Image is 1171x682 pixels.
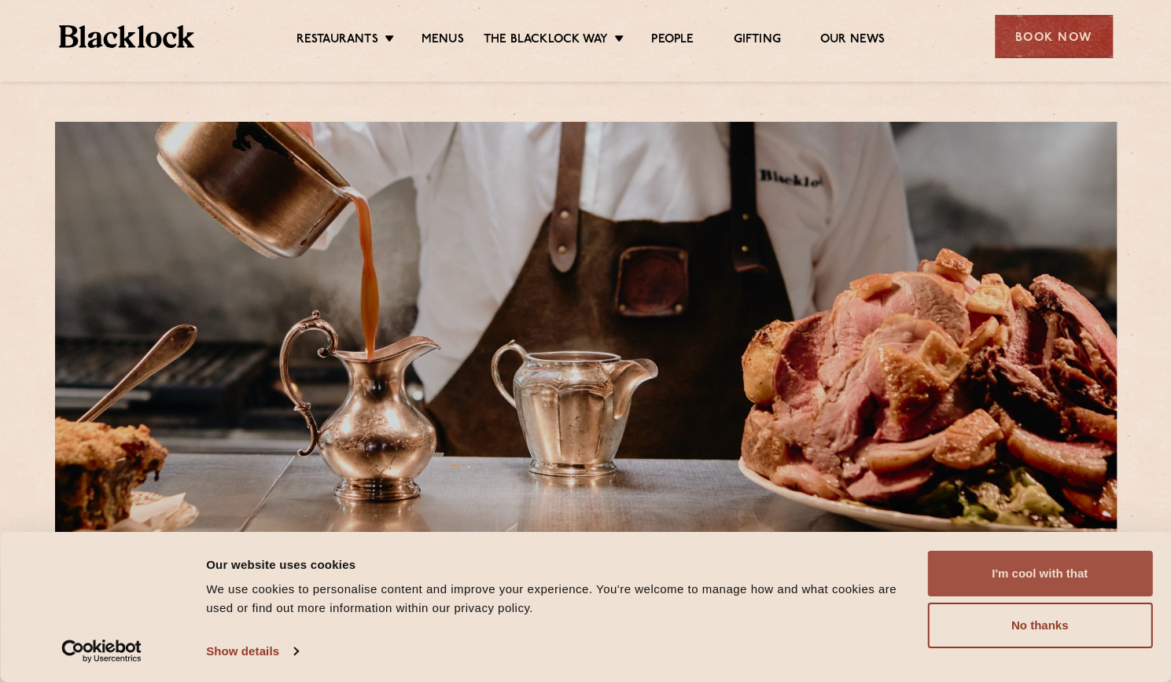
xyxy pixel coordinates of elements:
div: We use cookies to personalise content and improve your experience. You're welcome to manage how a... [206,580,909,618]
a: The Blacklock Way [484,32,608,49]
button: No thanks [927,603,1152,648]
a: Our News [820,32,886,49]
a: Restaurants [296,32,378,49]
button: I'm cool with that [927,551,1152,596]
a: Menus [422,32,464,49]
div: Book Now [995,15,1113,58]
a: Show details [206,640,297,663]
a: Usercentrics Cookiebot - opens in a new window [33,640,171,663]
div: Our website uses cookies [206,555,909,574]
img: BL_Textured_Logo-footer-cropped.svg [59,25,195,48]
a: People [651,32,694,49]
a: Gifting [733,32,780,49]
